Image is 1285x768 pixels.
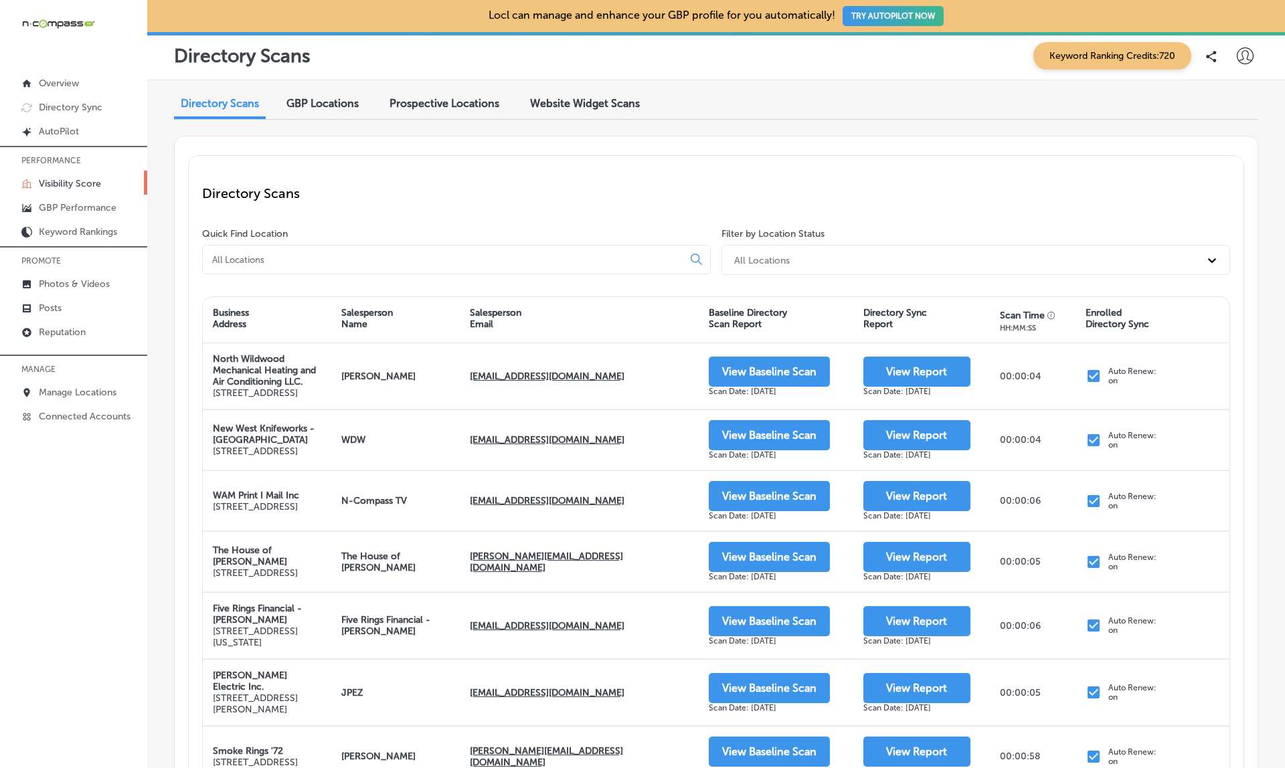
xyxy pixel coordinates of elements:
[863,683,970,694] a: View Report
[721,228,825,239] label: Filter by Location Status
[709,552,830,563] a: View Baseline Scan
[863,572,970,581] div: Scan Date: [DATE]
[1000,687,1041,698] p: 00:00:05
[470,434,624,446] strong: [EMAIL_ADDRESS][DOMAIN_NAME]
[39,302,62,314] p: Posts
[390,97,499,110] span: Prospective Locations
[39,102,102,113] p: Directory Sync
[709,673,830,703] button: View Baseline Scan
[202,185,1230,201] p: Directory Scans
[709,367,830,378] a: View Baseline Scan
[1000,310,1045,321] div: Scan Time
[709,542,830,572] button: View Baseline Scan
[341,751,416,762] strong: [PERSON_NAME]
[202,228,288,239] label: Quick Find Location
[709,636,830,646] div: Scan Date: [DATE]
[863,481,970,511] button: View Report
[709,387,830,396] div: Scan Date: [DATE]
[470,307,521,330] div: Salesperson Email
[709,450,830,460] div: Scan Date: [DATE]
[863,542,970,572] button: View Report
[213,545,287,567] strong: The House of [PERSON_NAME]
[39,126,79,137] p: AutoPilot
[39,178,101,189] p: Visibility Score
[843,6,944,26] button: TRY AUTOPILOT NOW
[470,620,624,632] strong: [EMAIL_ADDRESS][DOMAIN_NAME]
[181,97,259,110] span: Directory Scans
[863,636,970,646] div: Scan Date: [DATE]
[213,446,321,457] p: [STREET_ADDRESS]
[213,387,321,399] p: [STREET_ADDRESS]
[709,683,830,694] a: View Baseline Scan
[213,603,302,626] strong: Five Rings Financial - [PERSON_NAME]
[863,430,970,442] a: View Report
[863,606,970,636] button: View Report
[341,434,365,446] strong: WDW
[213,567,321,579] p: [STREET_ADDRESS]
[213,501,299,512] p: [STREET_ADDRESS]
[213,757,298,768] p: [STREET_ADDRESS]
[341,687,363,698] strong: JPEZ
[341,551,416,573] strong: The House of [PERSON_NAME]
[863,367,970,378] a: View Report
[1000,371,1041,382] p: 00:00:04
[1000,495,1041,506] p: 00:00:06
[863,307,927,330] div: Directory Sync Report
[709,481,830,511] button: View Baseline Scan
[39,278,110,290] p: Photos & Videos
[39,78,79,89] p: Overview
[341,614,430,637] strong: Five Rings Financial - [PERSON_NAME]
[709,737,830,767] button: View Baseline Scan
[1108,747,1156,766] p: Auto Renew: on
[709,606,830,636] button: View Baseline Scan
[39,326,86,338] p: Reputation
[863,420,970,450] button: View Report
[709,511,830,520] div: Scan Date: [DATE]
[1108,492,1156,510] p: Auto Renew: on
[863,450,970,460] div: Scan Date: [DATE]
[1086,307,1149,330] div: Enrolled Directory Sync
[863,357,970,387] button: View Report
[1000,556,1041,567] p: 00:00:05
[863,703,970,712] div: Scan Date: [DATE]
[1000,751,1040,762] p: 00:00:58
[470,551,623,573] strong: [PERSON_NAME][EMAIL_ADDRESS][DOMAIN_NAME]
[39,387,116,398] p: Manage Locations
[863,491,970,502] a: View Report
[863,616,970,628] a: View Report
[1000,620,1041,632] p: 00:00:06
[1000,434,1041,446] p: 00:00:04
[709,572,830,581] div: Scan Date: [DATE]
[709,491,830,502] a: View Baseline Scan
[213,423,315,446] strong: New West Knifeworks - [GEOGRAPHIC_DATA]
[709,420,830,450] button: View Baseline Scan
[863,673,970,703] button: View Report
[213,353,316,387] strong: North Wildwood Mechanical Heating and Air Conditioning LLC.
[341,307,393,330] div: Salesperson Name
[470,495,624,506] strong: [EMAIL_ADDRESS][DOMAIN_NAME]
[863,552,970,563] a: View Report
[709,747,830,758] a: View Baseline Scan
[213,626,321,648] p: [STREET_ADDRESS][US_STATE]
[709,616,830,628] a: View Baseline Scan
[213,692,321,715] p: [STREET_ADDRESS][PERSON_NAME]
[709,430,830,442] a: View Baseline Scan
[211,254,680,266] input: All Locations
[1047,310,1059,318] button: Displays the total time taken to generate this report.
[39,226,117,237] p: Keyword Rankings
[1108,553,1156,571] p: Auto Renew: on
[1108,367,1156,385] p: Auto Renew: on
[21,17,95,30] img: 660ab0bf-5cc7-4cb8-ba1c-48b5ae0f18e60NCTV_CLogo_TV_Black_-500x88.png
[734,254,790,266] div: All Locations
[470,745,623,768] strong: [PERSON_NAME][EMAIL_ADDRESS][DOMAIN_NAME]
[863,387,970,396] div: Scan Date: [DATE]
[530,97,640,110] span: Website Widget Scans
[174,45,311,67] p: Directory Scans
[709,307,787,330] div: Baseline Directory Scan Report
[1000,324,1059,332] div: HH:MM:SS
[709,357,830,387] button: View Baseline Scan
[213,307,249,330] div: Business Address
[470,687,624,698] strong: [EMAIL_ADDRESS][DOMAIN_NAME]
[863,747,970,758] a: View Report
[286,97,359,110] span: GBP Locations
